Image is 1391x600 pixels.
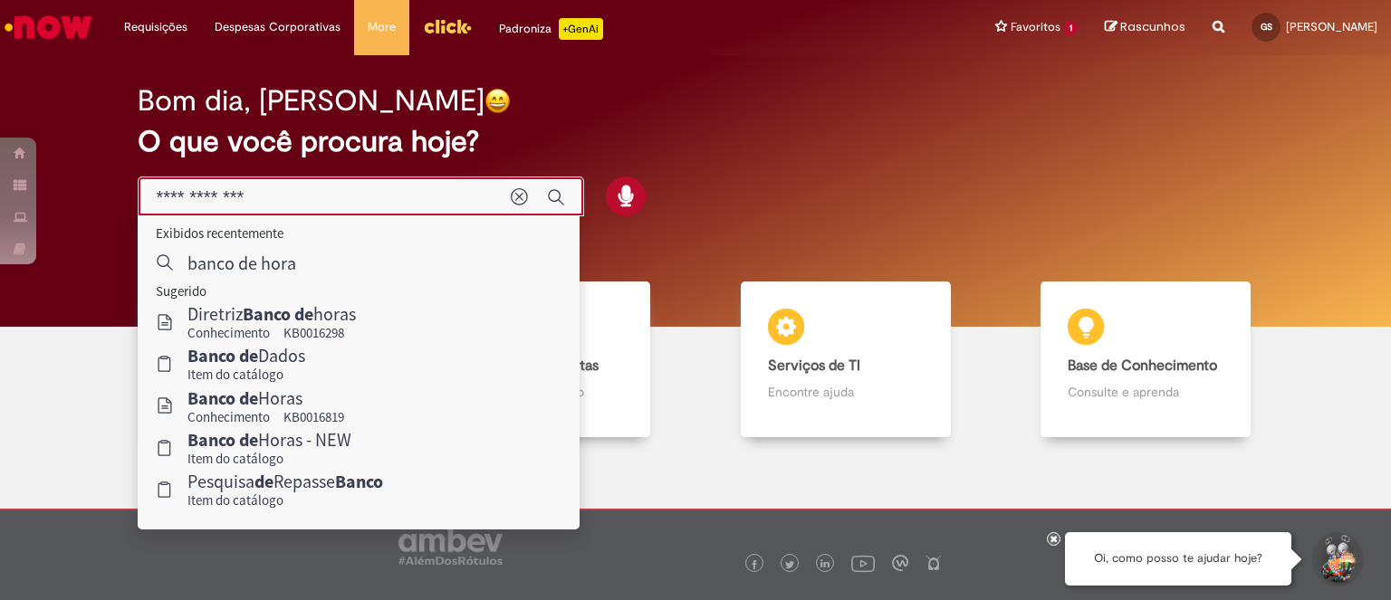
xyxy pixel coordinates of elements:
h2: Bom dia, [PERSON_NAME] [138,85,484,117]
a: Tirar dúvidas Tirar dúvidas com Lupi Assist e Gen Ai [95,281,396,438]
p: Encontre ajuda [768,383,924,401]
img: click_logo_yellow_360x200.png [423,13,472,40]
span: 1 [1064,21,1078,36]
a: Base de Conhecimento Consulte e aprenda [996,281,1297,438]
img: logo_footer_ambev_rotulo_gray.png [398,529,503,565]
img: logo_footer_twitter.png [785,560,794,569]
img: happy-face.png [484,88,511,114]
a: Rascunhos [1105,19,1185,36]
span: [PERSON_NAME] [1286,19,1377,34]
b: Serviços de TI [768,357,860,375]
p: Consulte e aprenda [1068,383,1223,401]
div: Padroniza [499,18,603,40]
img: logo_footer_naosei.png [926,555,942,571]
span: Rascunhos [1120,18,1185,35]
span: GS [1261,21,1272,33]
span: Requisições [124,18,187,36]
b: Base de Conhecimento [1068,357,1217,375]
img: ServiceNow [2,9,95,45]
img: logo_footer_youtube.png [851,551,875,575]
img: logo_footer_linkedin.png [820,559,830,570]
span: More [368,18,396,36]
span: Despesas Corporativas [215,18,341,36]
p: +GenAi [559,18,603,40]
div: Oi, como posso te ajudar hoje? [1065,532,1291,586]
span: Favoritos [1011,18,1060,36]
button: Iniciar Conversa de Suporte [1309,532,1364,586]
h2: O que você procura hoje? [138,126,1254,157]
a: Serviços de TI Encontre ajuda [695,281,996,438]
img: logo_footer_facebook.png [750,560,759,569]
img: logo_footer_workplace.png [892,555,908,571]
